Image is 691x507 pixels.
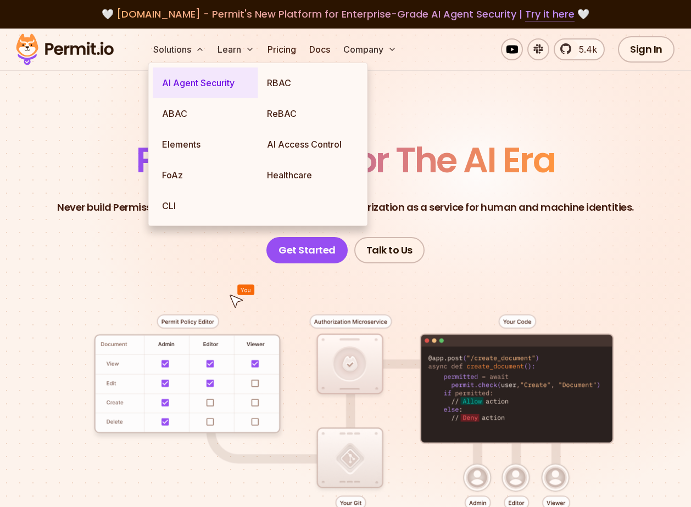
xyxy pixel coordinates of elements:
[153,129,258,160] a: Elements
[258,129,363,160] a: AI Access Control
[258,98,363,129] a: ReBAC
[213,38,259,60] button: Learn
[153,98,258,129] a: ABAC
[26,7,665,22] div: 🤍 🤍
[339,38,401,60] button: Company
[554,38,605,60] a: 5.4k
[305,38,335,60] a: Docs
[57,200,634,215] p: Never build Permissions again. Zero-latency fine-grained authorization as a service for human and...
[572,43,597,56] span: 5.4k
[153,67,258,98] a: AI Agent Security
[153,190,258,221] a: CLI
[266,237,348,263] a: Get Started
[153,160,258,190] a: FoAz
[354,237,425,263] a: Talk to Us
[258,67,363,98] a: RBAC
[149,38,209,60] button: Solutions
[258,160,363,190] a: Healthcare
[136,136,555,184] span: Permissions for The AI Era
[525,7,575,21] a: Try it here
[11,31,119,68] img: Permit logo
[116,7,575,21] span: [DOMAIN_NAME] - Permit's New Platform for Enterprise-Grade AI Agent Security |
[618,36,675,63] a: Sign In
[263,38,300,60] a: Pricing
